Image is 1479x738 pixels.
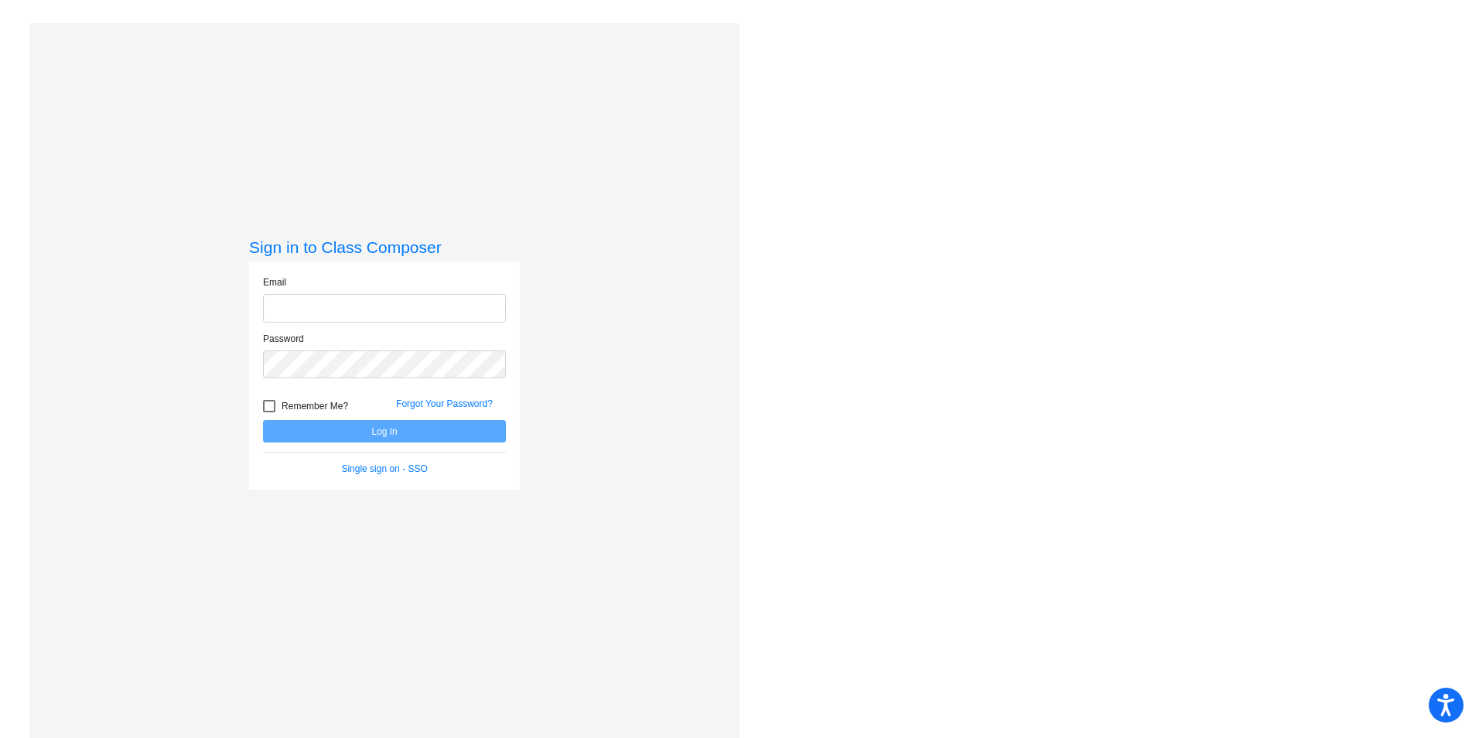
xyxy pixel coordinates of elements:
[263,332,304,346] label: Password
[282,397,348,415] span: Remember Me?
[263,420,506,442] button: Log In
[249,237,520,257] h3: Sign in to Class Composer
[263,275,286,289] label: Email
[396,398,493,409] a: Forgot Your Password?
[341,463,427,474] a: Single sign on - SSO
